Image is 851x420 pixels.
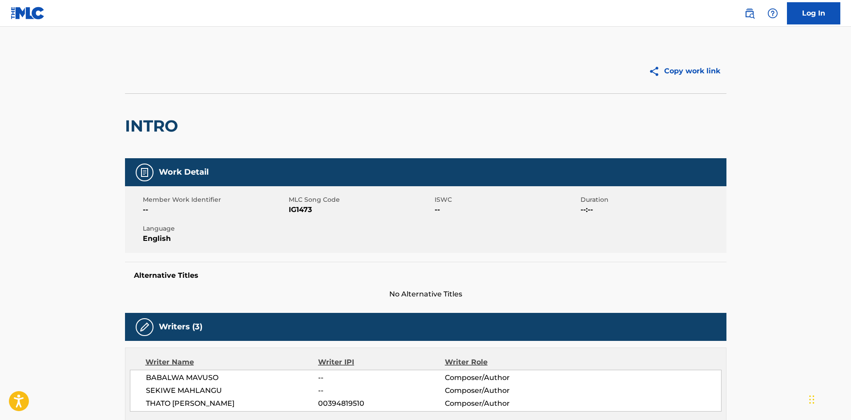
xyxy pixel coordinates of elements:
img: Work Detail [139,167,150,178]
span: ISWC [435,195,578,204]
span: Composer/Author [445,398,560,409]
div: Drag [809,386,815,413]
button: Copy work link [642,60,726,82]
span: Member Work Identifier [143,195,286,204]
span: Language [143,224,286,233]
img: Copy work link [649,66,664,77]
span: SEKIWE MAHLANGU [146,385,319,396]
span: Duration [581,195,724,204]
div: Writer Role [445,357,560,368]
span: -- [318,385,444,396]
h2: INTRO [125,116,182,136]
span: BABALWA MAVUSO [146,372,319,383]
span: 00394819510 [318,398,444,409]
span: MLC Song Code [289,195,432,204]
h5: Work Detail [159,167,209,177]
span: -- [318,372,444,383]
div: Help [764,4,782,22]
h5: Writers (3) [159,322,202,332]
span: IG1473 [289,204,432,215]
img: Writers [139,322,150,332]
div: Writer IPI [318,357,445,368]
a: Public Search [741,4,758,22]
span: -- [435,204,578,215]
iframe: Chat Widget [807,377,851,420]
span: --:-- [581,204,724,215]
span: Composer/Author [445,385,560,396]
img: help [767,8,778,19]
img: MLC Logo [11,7,45,20]
span: THATO [PERSON_NAME] [146,398,319,409]
a: Log In [787,2,840,24]
span: No Alternative Titles [125,289,726,300]
span: English [143,233,286,244]
img: search [744,8,755,19]
span: -- [143,204,286,215]
div: Writer Name [145,357,319,368]
h5: Alternative Titles [134,271,718,280]
span: Composer/Author [445,372,560,383]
